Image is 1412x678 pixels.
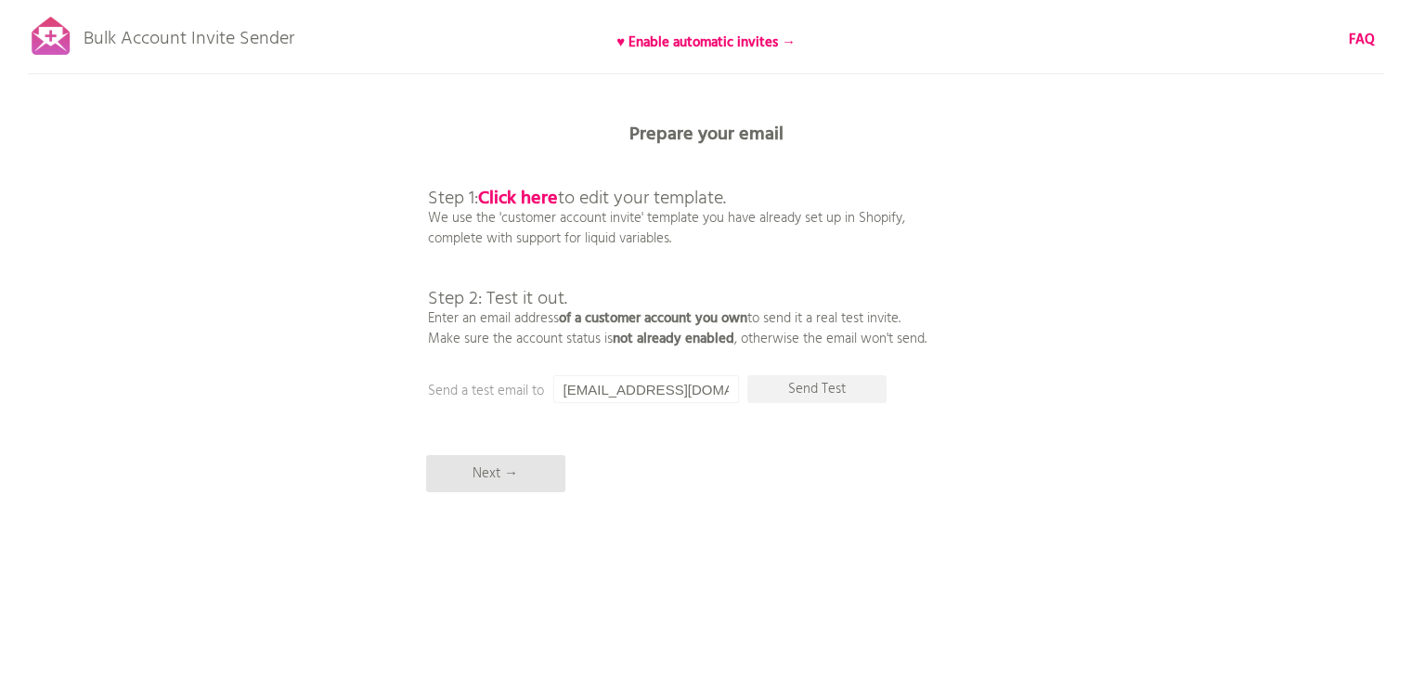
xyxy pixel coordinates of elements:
span: Step 1: to edit your template. [428,184,726,214]
b: ♥ Enable automatic invites → [616,32,796,54]
a: Click here [478,184,558,214]
b: Prepare your email [629,120,784,150]
b: not already enabled [613,328,734,350]
b: FAQ [1349,29,1375,51]
p: Send Test [747,375,887,403]
p: Bulk Account Invite Sender [84,11,294,58]
p: Send a test email to [428,381,799,401]
b: of a customer account you own [559,307,747,330]
a: FAQ [1349,30,1375,50]
p: We use the 'customer account invite' template you have already set up in Shopify, complete with s... [428,149,926,349]
p: Next → [426,455,565,492]
span: Step 2: Test it out. [428,284,567,314]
